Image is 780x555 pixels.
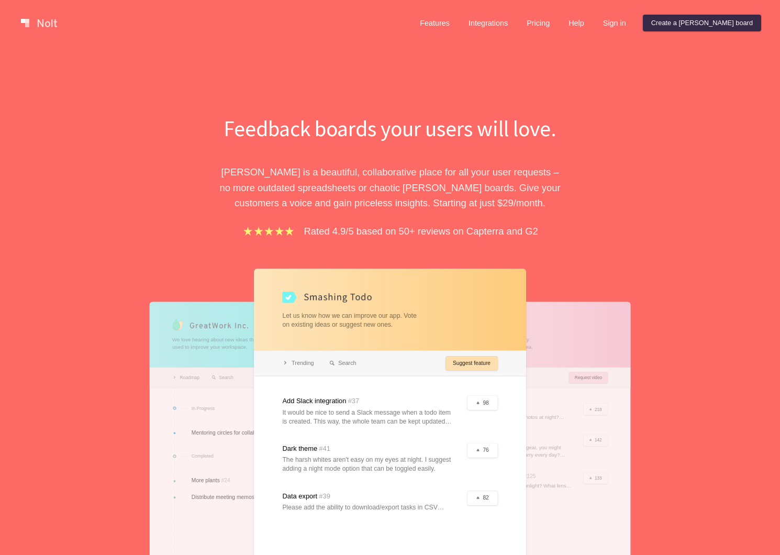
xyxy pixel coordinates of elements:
a: Pricing [518,15,558,31]
a: Features [411,15,458,31]
p: Rated 4.9/5 based on 50+ reviews on Capterra and G2 [304,224,538,239]
h1: Feedback boards your users will love. [209,113,571,143]
a: Sign in [595,15,634,31]
img: stars.b067e34983.png [242,225,295,237]
a: Help [560,15,593,31]
a: Integrations [460,15,516,31]
a: Create a [PERSON_NAME] board [643,15,761,31]
p: [PERSON_NAME] is a beautiful, collaborative place for all your user requests – no more outdated s... [209,164,571,210]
